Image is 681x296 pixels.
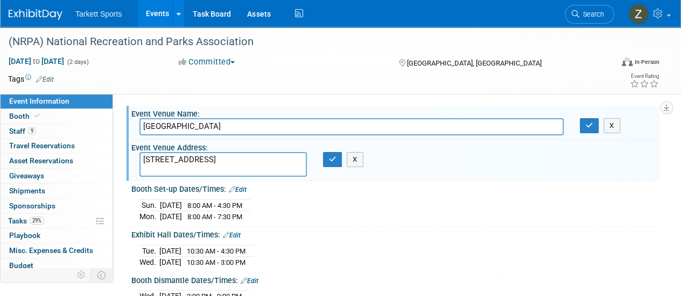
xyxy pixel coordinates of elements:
span: Playbook [9,231,40,240]
a: Asset Reservations [1,154,113,168]
a: Playbook [1,228,113,243]
span: Giveaways [9,171,44,180]
div: In-Person [634,58,659,66]
span: Booth [9,112,42,120]
img: Zak Sigler [628,4,649,24]
div: (NRPA) National Recreation and Parks Association [5,32,604,52]
div: Event Format [564,56,659,72]
span: Search [579,10,604,18]
a: Edit [229,186,247,193]
a: Edit [36,76,54,83]
a: Booth [1,109,113,124]
span: Asset Reservations [9,156,73,165]
td: [DATE] [159,257,181,268]
span: 10:30 AM - 3:00 PM [187,258,245,266]
div: Event Venue Address: [131,140,659,153]
td: Tags [8,74,54,84]
span: 29% [30,216,44,225]
span: [DATE] [DATE] [8,56,65,66]
span: 8:00 AM - 7:30 PM [187,213,242,221]
a: Shipments [1,184,113,198]
span: Staff [9,127,36,135]
span: Event Information [9,97,69,105]
td: Mon. [139,211,160,222]
a: Event Information [1,94,113,109]
span: 8:00 AM - 4:30 PM [187,201,242,210]
div: Event Venue Name: [131,106,659,119]
span: [GEOGRAPHIC_DATA], [GEOGRAPHIC_DATA] [406,59,541,67]
a: Travel Reservations [1,139,113,153]
td: Sun. [139,199,160,211]
button: X [347,152,363,167]
i: Booth reservation complete [34,113,40,119]
span: (2 days) [66,59,89,66]
td: Toggle Event Tabs [91,268,113,282]
td: Personalize Event Tab Strip [72,268,91,282]
a: Staff9 [1,124,113,139]
span: Budget [9,261,33,270]
a: Misc. Expenses & Credits [1,243,113,258]
span: 10:30 AM - 4:30 PM [187,247,245,255]
td: [DATE] [160,199,182,211]
button: Committed [175,56,239,68]
a: Search [565,5,614,24]
div: Event Rating [630,74,659,79]
span: Tarkett Sports [75,10,122,18]
button: X [603,118,620,133]
a: Budget [1,258,113,273]
span: Misc. Expenses & Credits [9,246,93,255]
div: Exhibit Hall Dates/Times: [131,227,659,241]
span: Shipments [9,186,45,195]
img: Format-Inperson.png [622,57,633,66]
img: ExhibitDay [9,9,62,20]
td: Tue. [139,245,159,257]
span: 9 [28,127,36,135]
a: Sponsorships [1,199,113,213]
td: Wed. [139,257,159,268]
td: [DATE] [160,211,182,222]
span: Sponsorships [9,201,55,210]
a: Giveaways [1,169,113,183]
span: Tasks [8,216,44,225]
a: Tasks29% [1,214,113,228]
div: Booth Dismantle Dates/Times: [131,272,659,286]
td: [DATE] [159,245,181,257]
span: to [31,57,41,66]
div: Booth Set-up Dates/Times: [131,181,659,195]
span: Travel Reservations [9,141,75,150]
a: Edit [223,232,241,239]
a: Edit [241,277,258,285]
